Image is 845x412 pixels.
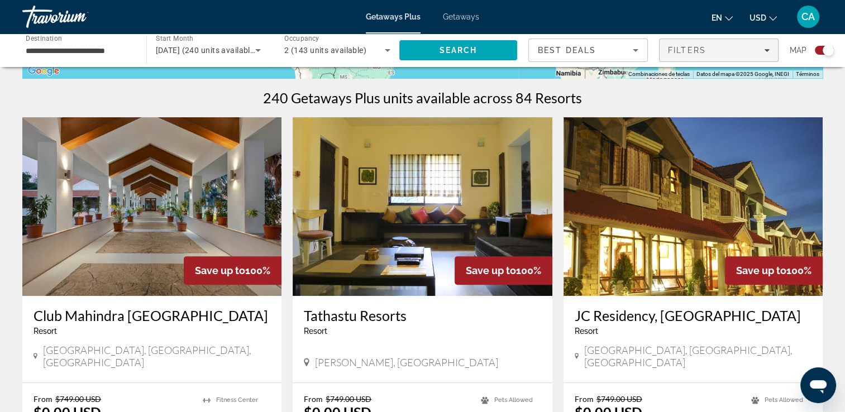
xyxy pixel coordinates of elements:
span: Fitness Center [216,396,258,404]
button: Combinaciones de teclas [628,70,690,78]
a: Getaways Plus [366,12,421,21]
button: Change currency [749,9,777,26]
span: From [304,394,323,404]
span: Start Month [156,35,193,42]
iframe: Botón para iniciar la ventana de mensajería [800,367,836,403]
img: Club Mahindra Kensville Golf Resort [22,117,281,296]
mat-select: Sort by [538,44,638,57]
span: Resort [304,327,327,336]
span: Pets Allowed [765,396,803,404]
span: Search [439,46,477,55]
span: Resort [34,327,57,336]
span: [PERSON_NAME], [GEOGRAPHIC_DATA] [315,356,498,368]
a: Getaways [443,12,479,21]
a: Abre esta zona en Google Maps (se abre en una nueva ventana) [25,64,62,78]
span: en [712,13,722,22]
div: 100% [184,256,281,285]
span: Datos del mapa ©2025 Google, INEGI [696,71,789,77]
a: Travorium [22,2,134,31]
span: Pets Allowed [494,396,533,404]
button: Filters [659,39,779,62]
span: Resort [575,327,598,336]
button: Search [399,40,518,60]
span: Filters [668,46,706,55]
span: [DATE] (240 units available) [156,46,257,55]
span: $749.00 USD [55,394,101,404]
span: [GEOGRAPHIC_DATA], [GEOGRAPHIC_DATA], [GEOGRAPHIC_DATA] [43,344,270,368]
span: Save up to [195,265,245,276]
button: User Menu [794,5,823,28]
span: Destination [26,34,62,42]
img: JC Residency, Kodaikanal [564,117,823,296]
span: Occupancy [284,35,319,42]
span: $749.00 USD [326,394,371,404]
span: CA [801,11,815,22]
img: Tathastu Resorts [293,117,552,296]
span: [GEOGRAPHIC_DATA], [GEOGRAPHIC_DATA], [GEOGRAPHIC_DATA] [584,344,811,368]
span: USD [749,13,766,22]
button: Change language [712,9,733,26]
input: Select destination [26,44,132,58]
a: JC Residency, [GEOGRAPHIC_DATA] [575,307,811,324]
div: 100% [725,256,823,285]
span: Best Deals [538,46,596,55]
div: 100% [455,256,552,285]
span: $749.00 USD [596,394,642,404]
img: Google [25,64,62,78]
span: Save up to [736,265,786,276]
span: 2 (143 units available) [284,46,366,55]
h1: 240 Getaways Plus units available across 84 Resorts [263,89,582,106]
span: Save up to [466,265,516,276]
span: From [575,394,594,404]
a: Tathastu Resorts [304,307,541,324]
a: Club Mahindra [GEOGRAPHIC_DATA] [34,307,270,324]
a: Términos (se abre en una nueva pestaña) [796,71,819,77]
span: From [34,394,52,404]
span: Map [790,42,806,58]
